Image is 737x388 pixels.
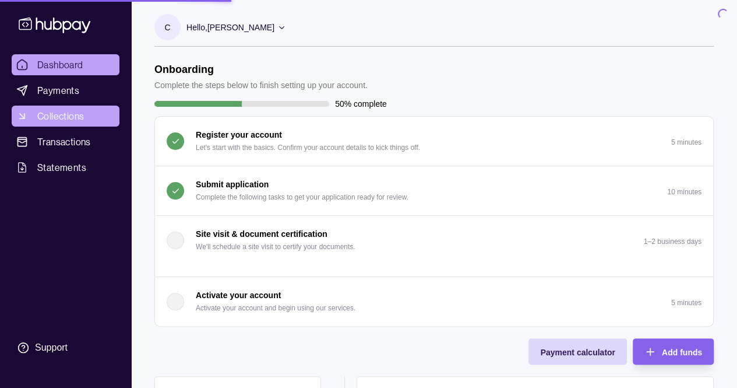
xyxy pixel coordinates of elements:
[155,117,713,166] button: Register your account Let's start with the basics. Confirm your account details to kick things of...
[528,338,626,365] button: Payment calculator
[186,21,274,34] p: Hello, [PERSON_NAME]
[155,216,713,265] button: Site visit & document certification We'll schedule a site visit to certify your documents.1–2 bus...
[671,299,701,307] p: 5 minutes
[37,160,86,174] span: Statements
[12,106,119,127] a: Collections
[12,54,119,75] a: Dashboard
[644,237,701,246] p: 1–2 business days
[37,109,84,123] span: Collections
[12,80,119,101] a: Payments
[12,157,119,178] a: Statements
[196,191,408,204] p: Complete the following tasks to get your application ready for review.
[662,348,702,357] span: Add funds
[37,58,83,72] span: Dashboard
[335,97,387,110] p: 50% complete
[37,135,91,149] span: Transactions
[633,338,714,365] button: Add funds
[37,83,79,97] span: Payments
[155,265,713,277] div: Site visit & document certification We'll schedule a site visit to certify your documents.1–2 bus...
[164,21,170,34] p: C
[196,302,355,314] p: Activate your account and begin using our services.
[196,228,327,240] p: Site visit & document certification
[12,335,119,360] a: Support
[196,289,281,302] p: Activate your account
[155,277,713,326] button: Activate your account Activate your account and begin using our services.5 minutes
[540,348,615,357] span: Payment calculator
[196,240,355,253] p: We'll schedule a site visit to certify your documents.
[154,79,368,92] p: Complete the steps below to finish setting up your account.
[155,166,713,215] button: Submit application Complete the following tasks to get your application ready for review.10 minutes
[667,188,701,196] p: 10 minutes
[196,128,282,141] p: Register your account
[196,178,269,191] p: Submit application
[12,131,119,152] a: Transactions
[671,138,701,146] p: 5 minutes
[154,63,368,76] h1: Onboarding
[35,341,68,354] div: Support
[196,141,420,154] p: Let's start with the basics. Confirm your account details to kick things off.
